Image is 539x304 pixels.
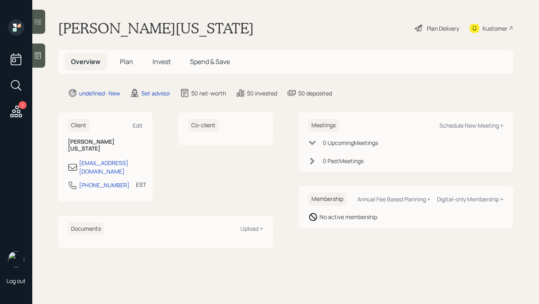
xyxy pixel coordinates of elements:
h6: Meetings [308,119,339,132]
h1: [PERSON_NAME][US_STATE] [58,19,254,37]
div: Schedule New Meeting + [439,122,503,129]
span: Overview [71,57,100,66]
span: Spend & Save [190,57,230,66]
div: 0 Past Meeting s [323,157,364,165]
div: [EMAIL_ADDRESS][DOMAIN_NAME] [79,159,143,176]
h6: Documents [68,222,104,236]
div: $0 deposited [298,89,332,97]
div: Edit [133,122,143,129]
span: Invest [153,57,171,66]
div: 1 [19,101,27,109]
span: Plan [120,57,133,66]
div: No active membership [320,213,377,221]
h6: [PERSON_NAME][US_STATE] [68,139,143,152]
div: undefined · New [79,89,120,97]
div: Set advisor [141,89,170,97]
div: [PHONE_NUMBER] [79,181,130,189]
div: 0 Upcoming Meeting s [323,139,378,147]
h6: Co-client [188,119,219,132]
h6: Client [68,119,90,132]
div: Annual Fee Based Planning + [357,195,430,203]
img: hunter_neumayer.jpg [8,251,24,267]
div: Upload + [240,225,263,232]
div: $0 net-worth [191,89,226,97]
div: Plan Delivery [427,24,459,33]
div: EST [136,180,146,189]
div: $0 invested [247,89,277,97]
div: Log out [6,277,26,285]
div: Kustomer [483,24,508,33]
h6: Membership [308,192,347,206]
div: Digital-only Membership + [437,195,503,203]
